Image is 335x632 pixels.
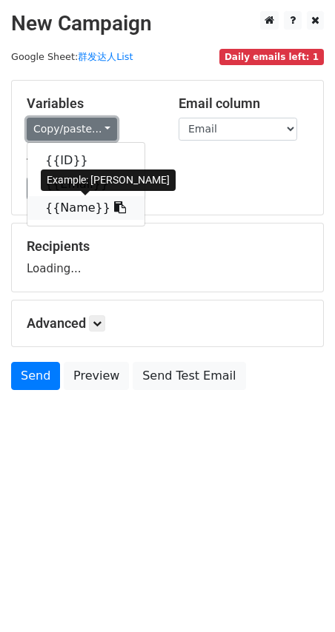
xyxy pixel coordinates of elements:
[11,51,133,62] small: Google Sheet:
[11,362,60,390] a: Send
[133,362,245,390] a: Send Test Email
[27,238,308,255] h5: Recipients
[27,172,145,196] a: {{Email}}
[41,169,176,191] div: Example: [PERSON_NAME]
[219,49,324,65] span: Daily emails left: 1
[78,51,133,62] a: 群发达人List
[27,315,308,332] h5: Advanced
[11,11,324,36] h2: New Campaign
[179,95,308,112] h5: Email column
[27,95,156,112] h5: Variables
[27,196,145,220] a: {{Name}}
[64,362,129,390] a: Preview
[27,238,308,277] div: Loading...
[261,561,335,632] iframe: Chat Widget
[219,51,324,62] a: Daily emails left: 1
